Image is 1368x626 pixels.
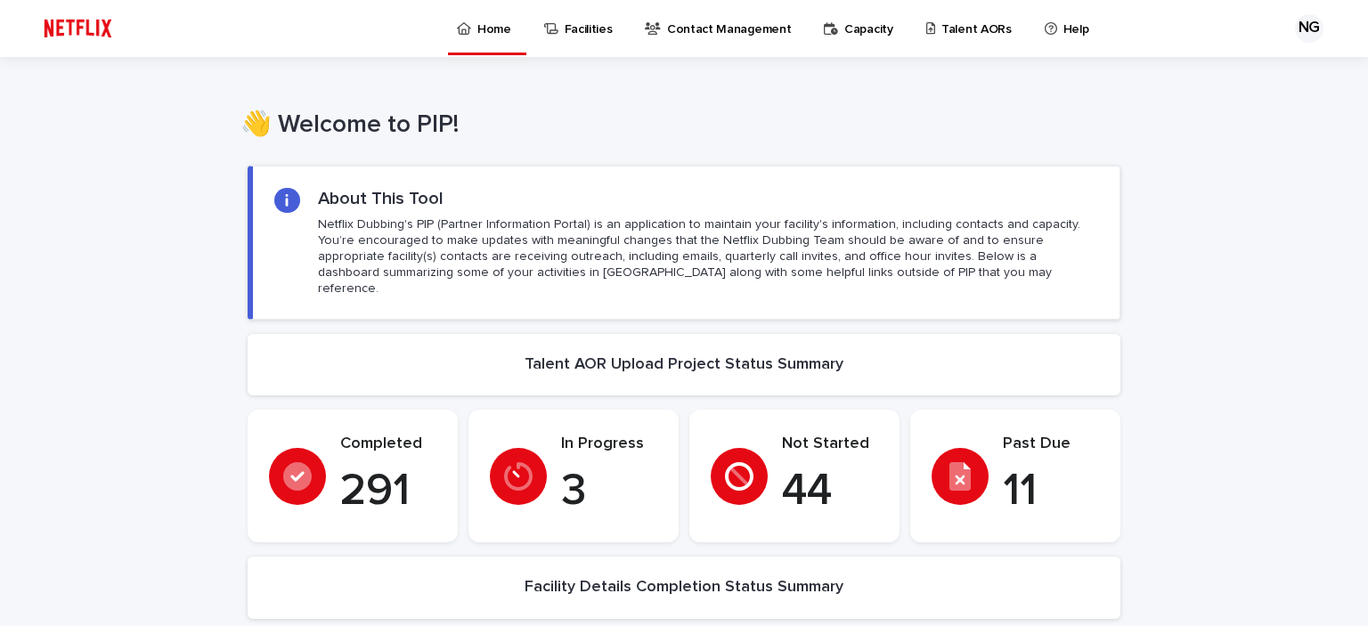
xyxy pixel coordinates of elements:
p: Netflix Dubbing's PIP (Partner Information Portal) is an application to maintain your facility's ... [318,216,1098,297]
h2: About This Tool [318,188,444,209]
p: 11 [1003,465,1099,518]
p: Past Due [1003,435,1099,454]
h2: Talent AOR Upload Project Status Summary [525,355,843,375]
p: Not Started [782,435,878,454]
p: In Progress [561,435,657,454]
img: ifQbXi3ZQGMSEF7WDB7W [36,11,120,46]
p: 291 [340,465,436,518]
p: 44 [782,465,878,518]
h2: Facility Details Completion Status Summary [525,578,843,598]
p: 3 [561,465,657,518]
p: Completed [340,435,436,454]
div: NG [1295,14,1323,43]
h1: 👋 Welcome to PIP! [240,110,1113,141]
